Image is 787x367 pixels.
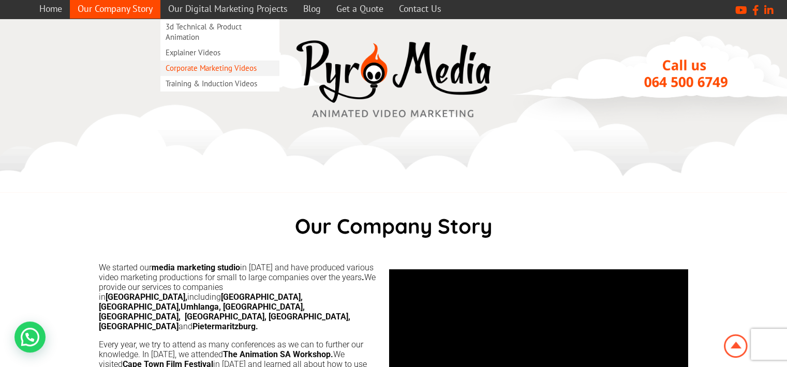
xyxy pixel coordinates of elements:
[152,263,240,272] strong: media marketing studio
[160,76,279,91] a: Training & Induction Videos
[223,349,333,359] strong: The Animation SA Workshop.
[160,45,279,60] a: Explainer Videos
[362,272,364,282] strong: .
[290,35,497,126] a: video marketing media company westville durban logo
[160,60,279,76] a: Corporate Marketing Videos
[192,322,258,331] strong: Pietermaritzburg.
[99,263,379,331] p: We started our in [DATE] and have produced various video marketing productions for small to large...
[160,19,279,45] a: 3d Technical & Product Animation
[290,35,497,124] img: video marketing media company westville durban logo
[722,332,750,360] img: Animation Studio South Africa
[99,292,303,312] b: [GEOGRAPHIC_DATA], [GEOGRAPHIC_DATA],
[99,302,350,331] strong: Umhlanga, [GEOGRAPHIC_DATA], [GEOGRAPHIC_DATA], [GEOGRAPHIC_DATA], [GEOGRAPHIC_DATA], [GEOGRAPHIC...
[106,292,187,302] strong: [GEOGRAPHIC_DATA],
